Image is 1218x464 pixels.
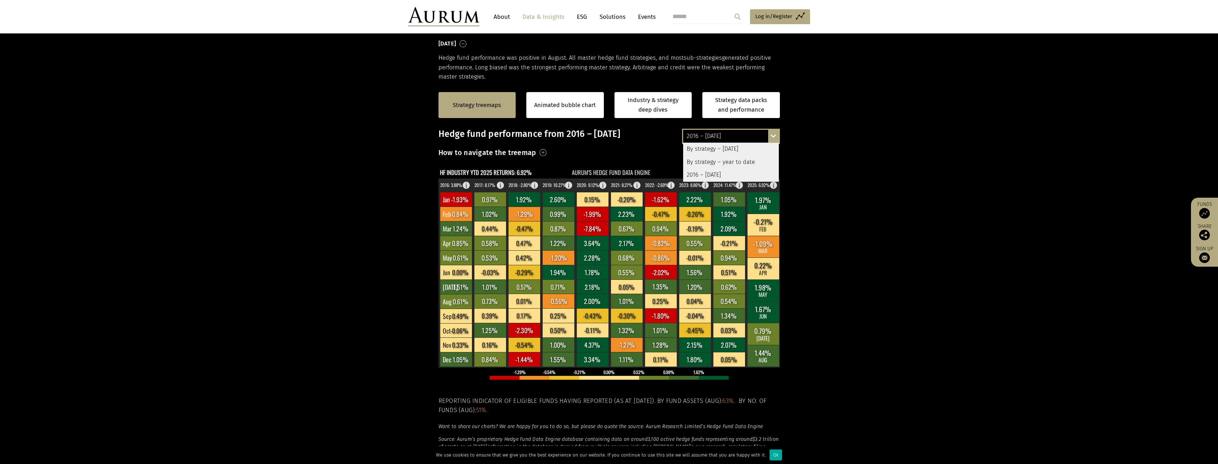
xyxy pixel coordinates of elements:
div: Share [1195,224,1214,240]
a: Strategy data packs and performance [702,92,780,118]
a: ESG [573,10,591,23]
h5: Reporting indicator of eligible funds having reported (as at [DATE]). By fund assets (Aug): . By ... [438,396,780,415]
img: Access Funds [1199,208,1210,219]
div: Ok [770,449,782,460]
em: 3,100 active hedge funds representing around [648,436,752,442]
a: Strategy treemaps [453,101,501,110]
h3: Hedge fund performance from 2016 – [DATE] [438,129,780,139]
h3: [DATE] [438,38,456,49]
img: Aurum [408,7,479,26]
a: Log in/Register [750,9,810,24]
div: By strategy – [DATE] [683,143,779,156]
div: 2016 – [DATE] [683,169,779,181]
p: Hedge fund performance was positive in August. All master hedge fund strategies, and most generat... [438,53,780,81]
span: sub-strategies [684,54,722,61]
em: . [487,444,488,450]
input: Submit [730,10,745,24]
span: 63% [722,397,734,405]
a: Industry & strategy deep dives [615,92,692,118]
h3: How to navigate the treemap [438,146,536,159]
div: 2016 – [DATE] [683,130,779,143]
a: Sign up [1195,246,1214,263]
img: Share this post [1199,230,1210,240]
a: Solutions [596,10,629,23]
a: Funds [1195,201,1214,219]
a: Events [634,10,656,23]
em: Want to share our charts? We are happy for you to do so, but please do quote the source: Aurum Re... [438,423,763,430]
span: Log in/Register [755,12,792,21]
em: Source: Aurum’s proprietary Hedge Fund Data Engine database containing data on around [438,436,648,442]
a: Animated bubble chart [534,101,596,110]
a: About [490,10,514,23]
img: Sign up to our newsletter [1199,252,1210,263]
span: 51% [476,406,486,414]
div: By strategy – year to date [683,156,779,169]
a: Data & Insights [519,10,568,23]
